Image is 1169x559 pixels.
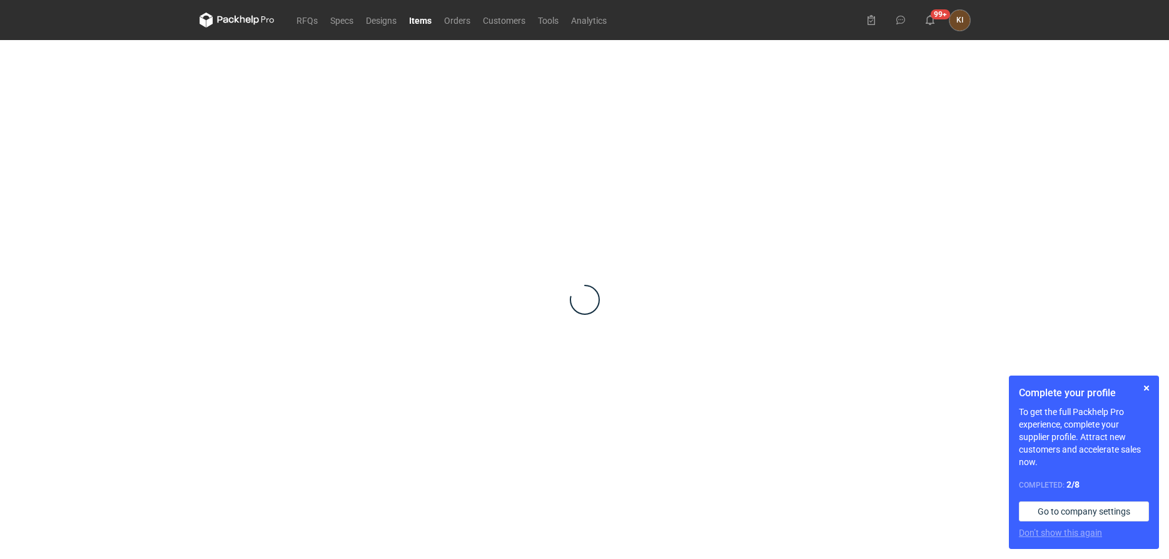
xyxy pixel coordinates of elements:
[532,13,565,28] a: Tools
[438,13,477,28] a: Orders
[1066,480,1080,490] strong: 2 / 8
[477,13,532,28] a: Customers
[1019,526,1102,539] button: Don’t show this again
[1019,501,1149,521] a: Go to company settings
[1019,386,1149,401] h1: Complete your profile
[1139,381,1154,396] button: Skip for now
[403,13,438,28] a: Items
[949,10,970,31] button: KI
[1019,406,1149,468] p: To get the full Packhelp Pro experience, complete your supplier profile. Attract new customers an...
[565,13,613,28] a: Analytics
[920,10,940,30] button: 99+
[949,10,970,31] div: Karolina Idkowiak
[324,13,360,28] a: Specs
[360,13,403,28] a: Designs
[290,13,324,28] a: RFQs
[1019,478,1149,491] div: Completed:
[200,13,275,28] svg: Packhelp Pro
